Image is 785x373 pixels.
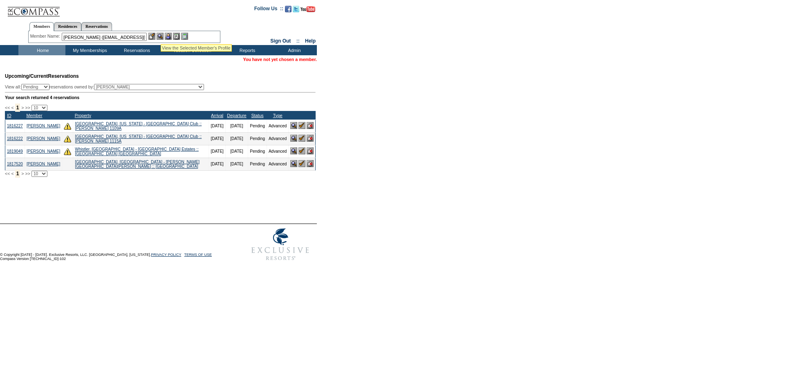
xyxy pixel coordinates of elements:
[273,113,283,118] a: Type
[243,57,317,62] span: You have not yet chosen a member.
[307,135,314,142] img: Cancel Reservation
[157,33,164,40] img: View
[5,171,10,176] span: <<
[290,122,297,129] img: View Reservation
[5,95,316,100] div: Your search returned 4 reservations
[7,136,23,141] a: 1816222
[64,148,71,155] img: There are insufficient days and/or tokens to cover this reservation
[225,132,248,145] td: [DATE]
[223,45,270,55] td: Reports
[30,33,62,40] div: Member Name:
[209,158,225,170] td: [DATE]
[15,104,20,112] span: 1
[254,5,283,15] td: Follow Us ::
[209,120,225,132] td: [DATE]
[27,124,60,128] a: [PERSON_NAME]
[307,122,314,129] img: Cancel Reservation
[5,84,208,90] div: View all: reservations owned by:
[298,122,305,129] img: Confirm Reservation
[184,253,212,257] a: TERMS OF USE
[290,147,297,154] img: View Reservation
[225,120,248,132] td: [DATE]
[248,145,267,158] td: Pending
[165,33,172,40] img: Impersonate
[181,33,188,40] img: b_calculator.gif
[11,171,13,176] span: <
[5,105,10,110] span: <<
[15,170,20,178] span: 1
[248,120,267,132] td: Pending
[296,38,300,44] span: ::
[209,145,225,158] td: [DATE]
[54,22,81,31] a: Residences
[25,171,30,176] span: >>
[148,33,155,40] img: b_edit.gif
[21,171,24,176] span: >
[267,132,288,145] td: Advanced
[248,158,267,170] td: Pending
[7,124,23,128] a: 1816227
[75,147,199,156] a: Whistler, [GEOGRAPHIC_DATA] - [GEOGRAPHIC_DATA] Estates :: [GEOGRAPHIC_DATA] [GEOGRAPHIC_DATA]
[65,45,112,55] td: My Memberships
[307,147,314,154] img: Cancel Reservation
[27,136,60,141] a: [PERSON_NAME]
[293,6,299,12] img: Follow us on Twitter
[26,113,42,118] a: Member
[173,33,180,40] img: Reservations
[162,45,231,50] div: View the Selected Member's Profile
[7,149,23,154] a: 1819049
[7,162,23,166] a: 1817520
[75,160,200,169] a: [GEOGRAPHIC_DATA], [GEOGRAPHIC_DATA] - [PERSON_NAME][GEOGRAPHIC_DATA][PERSON_NAME] :: [GEOGRAPHIC...
[5,73,48,79] span: Upcoming/Current
[298,147,305,154] img: Confirm Reservation
[293,8,299,13] a: Follow us on Twitter
[64,122,71,130] img: There are insufficient days and/or tokens to cover this reservation
[209,132,225,145] td: [DATE]
[307,160,314,167] img: Cancel Reservation
[18,45,65,55] td: Home
[290,135,297,142] img: View Reservation
[75,134,202,143] a: [GEOGRAPHIC_DATA], [US_STATE] - [GEOGRAPHIC_DATA] Club :: [PERSON_NAME] 1115A
[301,6,315,12] img: Subscribe to our YouTube Channel
[251,113,263,118] a: Status
[270,38,291,44] a: Sign Out
[75,113,91,118] a: Property
[64,135,71,142] img: There are insufficient days and/or tokens to cover this reservation
[285,6,292,12] img: Become our fan on Facebook
[285,8,292,13] a: Become our fan on Facebook
[244,224,317,265] img: Exclusive Resorts
[27,149,60,154] a: [PERSON_NAME]
[227,113,246,118] a: Departure
[29,22,54,31] a: Members
[298,135,305,142] img: Confirm Reservation
[225,158,248,170] td: [DATE]
[112,45,159,55] td: Reservations
[267,158,288,170] td: Advanced
[305,38,316,44] a: Help
[11,105,13,110] span: <
[301,8,315,13] a: Subscribe to our YouTube Channel
[81,22,112,31] a: Reservations
[21,105,24,110] span: >
[151,253,181,257] a: PRIVACY POLICY
[5,73,79,79] span: Reservations
[248,132,267,145] td: Pending
[7,113,11,118] a: ID
[270,45,317,55] td: Admin
[267,120,288,132] td: Advanced
[25,105,30,110] span: >>
[290,160,297,167] img: View Reservation
[298,160,305,167] img: Confirm Reservation
[75,122,202,131] a: [GEOGRAPHIC_DATA], [US_STATE] - [GEOGRAPHIC_DATA] Club :: [PERSON_NAME] 1109A
[159,45,223,55] td: Vacation Collection
[225,145,248,158] td: [DATE]
[211,113,223,118] a: Arrival
[267,145,288,158] td: Advanced
[27,162,60,166] a: [PERSON_NAME]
